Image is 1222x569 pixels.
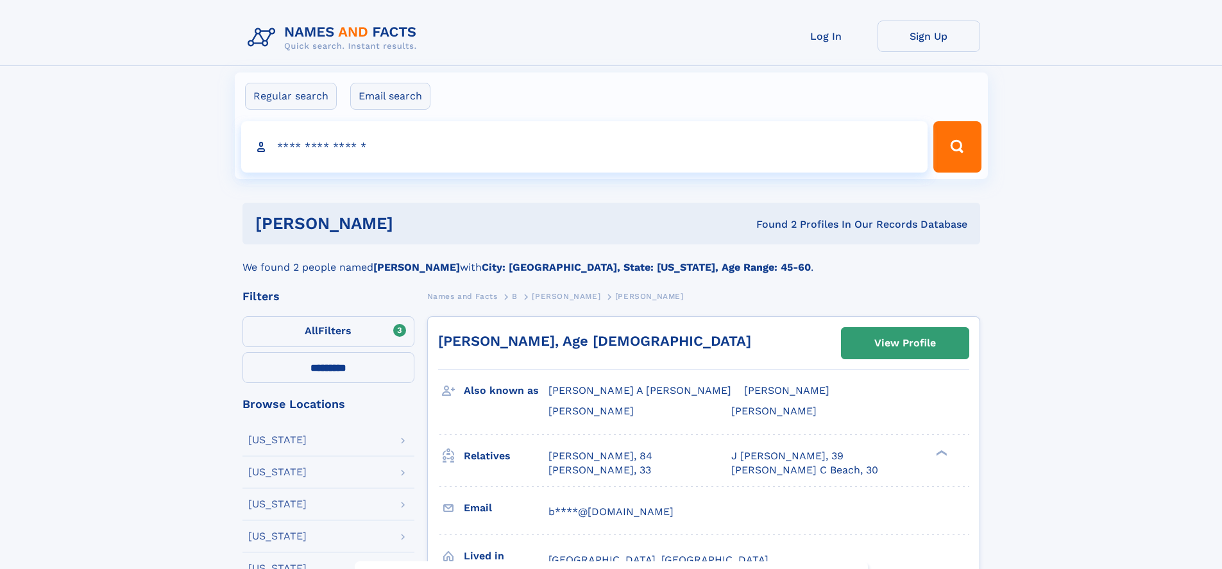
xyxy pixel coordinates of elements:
h3: Lived in [464,545,548,567]
a: View Profile [842,328,969,359]
div: [US_STATE] [248,467,307,477]
b: City: [GEOGRAPHIC_DATA], State: [US_STATE], Age Range: 45-60 [482,261,811,273]
h3: Relatives [464,445,548,467]
div: ❯ [933,448,948,457]
div: We found 2 people named with . [242,244,980,275]
a: [PERSON_NAME], Age [DEMOGRAPHIC_DATA] [438,333,751,349]
span: [PERSON_NAME] [532,292,600,301]
a: Names and Facts [427,288,498,304]
a: Log In [775,21,878,52]
label: Regular search [245,83,337,110]
h3: Also known as [464,380,548,402]
span: All [305,325,318,337]
div: [US_STATE] [248,499,307,509]
label: Filters [242,316,414,347]
span: B [512,292,518,301]
div: [US_STATE] [248,435,307,445]
div: [US_STATE] [248,531,307,541]
span: [PERSON_NAME] [548,405,634,417]
span: [PERSON_NAME] [744,384,829,396]
input: search input [241,121,928,173]
a: B [512,288,518,304]
img: Logo Names and Facts [242,21,427,55]
span: [GEOGRAPHIC_DATA], [GEOGRAPHIC_DATA] [548,554,768,566]
b: [PERSON_NAME] [373,261,460,273]
a: J [PERSON_NAME], 39 [731,449,844,463]
button: Search Button [933,121,981,173]
a: [PERSON_NAME], 33 [548,463,651,477]
a: [PERSON_NAME] C Beach, 30 [731,463,878,477]
a: [PERSON_NAME], 84 [548,449,652,463]
a: Sign Up [878,21,980,52]
h1: [PERSON_NAME] [255,216,575,232]
a: [PERSON_NAME] [532,288,600,304]
div: Browse Locations [242,398,414,410]
label: Email search [350,83,430,110]
div: Found 2 Profiles In Our Records Database [575,217,967,232]
div: View Profile [874,328,936,358]
div: Filters [242,291,414,302]
span: [PERSON_NAME] [615,292,684,301]
h3: Email [464,497,548,519]
span: [PERSON_NAME] [731,405,817,417]
span: [PERSON_NAME] A [PERSON_NAME] [548,384,731,396]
